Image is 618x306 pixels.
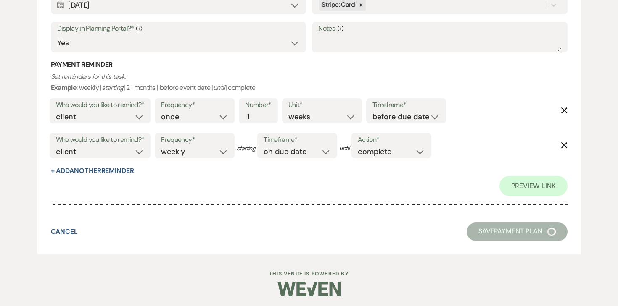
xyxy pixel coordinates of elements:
label: Timeframe* [264,134,331,146]
label: Display in Planning Portal?* [57,23,300,35]
label: Frequency* [161,134,228,146]
label: Who would you like to remind?* [56,99,145,111]
label: Unit* [288,99,356,111]
label: Number* [245,99,272,111]
p: : weekly | | 2 | months | before event date | | complete [51,71,568,93]
span: starting [237,144,255,153]
i: until [213,83,225,92]
img: Weven Logo [277,274,341,303]
span: Stripe: Card [322,0,355,9]
i: Set reminders for this task. [51,72,126,81]
label: Timeframe* [372,99,440,111]
button: SavePayment Plan [467,222,568,241]
a: Preview Link [499,176,567,196]
i: starting [102,83,124,92]
span: until [339,144,349,153]
label: Notes [318,23,561,35]
label: Who would you like to remind?* [56,134,145,146]
button: Cancel [51,228,78,235]
img: loading spinner [547,228,556,236]
b: Example [51,83,77,92]
h3: Payment Reminder [51,60,568,69]
label: Action* [358,134,425,146]
label: Frequency* [161,99,228,111]
button: + AddAnotherReminder [51,167,134,174]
